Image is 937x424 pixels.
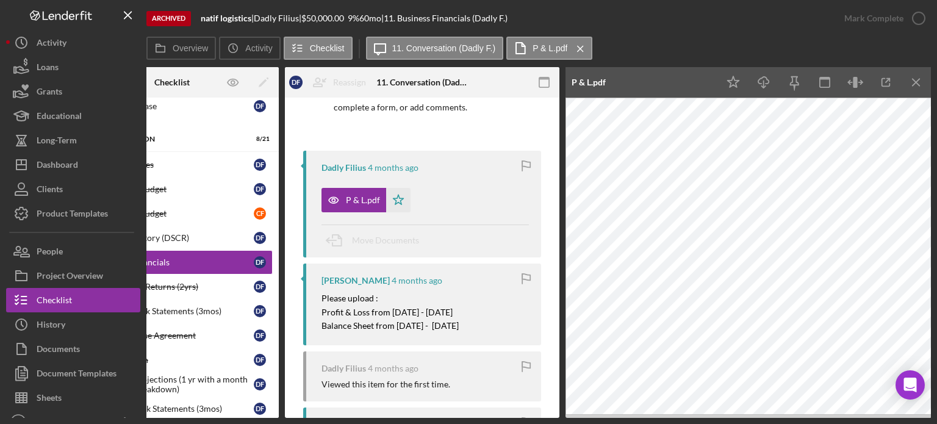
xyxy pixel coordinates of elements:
[37,104,82,131] div: Educational
[37,201,108,229] div: Product Templates
[37,31,66,58] div: Activity
[321,163,366,173] div: Dadly Filius
[96,233,254,243] div: Business History (DSCR)
[289,76,303,89] div: D F
[6,386,140,410] button: Sheets
[71,153,273,177] a: Sources & UsesDF
[37,239,63,267] div: People
[71,323,273,348] a: Business Lease AgreementDF
[254,403,266,415] div: D F
[254,232,266,244] div: D F
[219,37,280,60] button: Activity
[71,397,273,421] a: Personal Bank Statements (3mos)DF
[37,264,103,291] div: Project Overview
[254,378,266,390] div: D F
[6,312,140,337] button: History
[321,293,378,303] mark: Please upload :
[6,79,140,104] button: Grants
[333,70,366,95] div: Reassign
[71,275,273,299] a: Business Tax Returns (2yrs)DF
[6,264,140,288] a: Project Overview
[321,364,366,373] div: Dadly Filius
[37,79,62,107] div: Grants
[6,55,140,79] button: Loans
[71,372,273,397] a: Financial Projections (1 yr with a month by month breakdown)DF
[6,128,140,153] a: Long-Term
[96,375,254,394] div: Financial Projections (1 yr with a month by month breakdown)
[348,13,359,23] div: 9 %
[533,43,567,53] label: P & L.pdf
[96,209,254,218] div: Household Budget
[381,13,508,23] div: | 11. Business Financials (Dadly F.)
[96,184,254,194] div: Household Budget
[96,306,254,316] div: Business Bank Statements (3mos)
[146,37,216,60] button: Overview
[173,43,208,53] label: Overview
[254,207,266,220] div: C F
[96,101,254,111] div: Eligibility Phase
[154,77,190,87] div: Checklist
[254,13,301,23] div: Dadly Filius |
[376,77,468,87] div: 11. Conversation (Dadly F.)
[71,250,273,275] a: Business FinancialsDF
[321,225,431,256] button: Move Documents
[321,307,453,317] mark: Profit & Loss from [DATE] - [DATE]
[254,305,266,317] div: D F
[368,364,418,373] time: 2025-05-05 17:53
[254,159,266,171] div: D F
[37,153,78,180] div: Dashboard
[37,177,63,204] div: Clients
[201,13,254,23] div: |
[71,177,273,201] a: Household BudgetDF
[6,104,140,128] a: Educational
[254,354,266,366] div: D F
[506,37,592,60] button: P & L.pdf
[71,226,273,250] a: Business History (DSCR)DF
[6,239,140,264] button: People
[6,288,140,312] button: Checklist
[254,183,266,195] div: D F
[6,153,140,177] button: Dashboard
[6,31,140,55] button: Activity
[245,43,272,53] label: Activity
[248,135,270,143] div: 8 / 21
[6,361,140,386] button: Document Templates
[301,13,348,23] div: $50,000.00
[284,37,353,60] button: Checklist
[254,256,266,268] div: D F
[96,160,254,170] div: Sources & Uses
[37,337,80,364] div: Documents
[71,201,273,226] a: Household BudgetCF
[392,276,442,286] time: 2025-05-05 18:09
[96,282,254,292] div: Business Tax Returns (2yrs)
[37,128,77,156] div: Long-Term
[346,195,380,205] div: P & L.pdf
[359,13,381,23] div: 60 mo
[6,177,140,201] button: Clients
[896,370,925,400] div: Open Intercom Messenger
[71,94,273,118] a: Eligibility PhaseDF
[71,348,273,372] a: Business PlanDF
[572,77,606,87] div: P & L.pdf
[321,276,390,286] div: [PERSON_NAME]
[37,361,117,389] div: Document Templates
[321,379,450,389] div: Viewed this item for the first time.
[96,257,254,267] div: Business Financials
[37,288,72,315] div: Checklist
[71,299,273,323] a: Business Bank Statements (3mos)DF
[201,13,251,23] b: natif logistics
[6,337,140,361] a: Documents
[832,6,931,31] button: Mark Complete
[310,43,345,53] label: Checklist
[146,11,191,26] div: Archived
[6,201,140,226] button: Product Templates
[283,70,378,95] button: DFReassign
[37,312,65,340] div: History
